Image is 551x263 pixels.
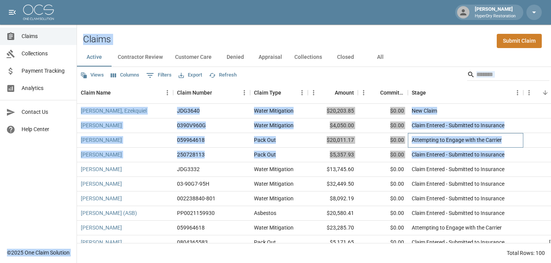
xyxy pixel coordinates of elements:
div: Water Mitigation [254,195,294,202]
div: Attempting to Engage with the Carrier [412,136,502,144]
button: Menu [308,87,319,98]
span: Contact Us [22,108,70,116]
div: $4,050.00 [308,118,358,133]
a: [PERSON_NAME] (ASB) [81,209,137,217]
div: Committed Amount [358,82,408,103]
div: Claim Number [177,82,212,103]
button: Menu [239,87,250,98]
div: 059964618 [177,136,205,144]
h2: Claims [83,34,111,45]
button: Customer Care [169,48,218,67]
button: Menu [523,87,535,98]
div: Claim Number [173,82,250,103]
button: Sort [324,87,335,98]
span: Payment Tracking [22,67,70,75]
div: 0390V960G [177,122,206,129]
div: $5,357.93 [308,148,358,162]
button: Menu [162,87,173,98]
div: $0.00 [358,133,408,148]
button: Sort [111,87,122,98]
div: Claim Entered - Submitted to Insurance [412,151,504,158]
div: Claim Type [254,82,281,103]
div: Stage [412,82,426,103]
button: Sort [212,87,223,98]
button: open drawer [5,5,20,20]
div: Pack Out [254,151,276,158]
div: Claim Entered - Submitted to Insurance [412,165,504,173]
p: HyperDry Restoration [475,13,516,20]
div: © 2025 One Claim Solution [7,249,70,256]
div: New Claim [412,107,437,115]
div: Pack Out [254,238,276,246]
div: Amount [335,82,354,103]
div: Claim Name [81,82,111,103]
div: Water Mitigation [254,224,294,231]
button: Contractor Review [112,48,169,67]
div: Claim Entered - Submitted to Insurance [412,195,504,202]
div: $0.00 [358,235,408,250]
div: $8,092.19 [308,191,358,206]
button: Menu [296,87,308,98]
div: $20,203.85 [308,104,358,118]
div: $0.00 [358,177,408,191]
div: Water Mitigation [254,165,294,173]
button: Denied [218,48,252,67]
div: Claim Entered - Submitted to Insurance [412,122,504,129]
div: $23,285.70 [308,221,358,235]
div: Amount [308,82,358,103]
a: [PERSON_NAME], Ezekquiel [81,107,147,115]
a: [PERSON_NAME] [81,151,122,158]
img: ocs-logo-white-transparent.png [23,5,54,20]
div: $20,580.41 [308,206,358,221]
button: Appraisal [252,48,288,67]
a: [PERSON_NAME] [81,165,122,173]
div: dynamic tabs [77,48,551,67]
div: Committed Amount [380,82,404,103]
div: $13,745.60 [308,162,358,177]
button: Sort [369,87,380,98]
div: $0.00 [358,191,408,206]
button: Closed [328,48,363,67]
button: Select columns [109,69,141,81]
div: 03-90G7-95H [177,180,209,188]
div: Attempting to Engage with the Carrier [412,224,502,231]
div: Pack Out [254,136,276,144]
button: Sort [540,87,551,98]
div: $0.00 [358,148,408,162]
button: All [363,48,397,67]
div: [PERSON_NAME] [472,5,519,19]
div: Stage [408,82,523,103]
button: Collections [288,48,328,67]
div: 002238840-801 [177,195,215,202]
div: $0.00 [358,118,408,133]
div: Total Rows: 100 [507,249,545,257]
div: JDG3640 [177,107,200,115]
button: Export [177,69,204,81]
div: 059964618 [177,224,205,231]
a: [PERSON_NAME] [81,122,122,129]
div: Claim Entered - Submitted to Insurance [412,238,504,246]
div: $20,011.17 [308,133,358,148]
div: $0.00 [358,221,408,235]
div: Claim Entered - Submitted to Insurance [412,180,504,188]
div: Claim Entered - Submitted to Insurance [412,209,504,217]
a: [PERSON_NAME] [81,195,122,202]
div: Search [467,68,549,82]
button: Menu [512,87,523,98]
a: [PERSON_NAME] [81,238,122,246]
div: Claim Name [77,82,173,103]
div: $32,449.50 [308,177,358,191]
span: Claims [22,32,70,40]
span: Analytics [22,84,70,92]
button: Sort [281,87,292,98]
div: $0.00 [358,206,408,221]
div: 250728113 [177,151,205,158]
span: Help Center [22,125,70,133]
div: Water Mitigation [254,180,294,188]
div: JDG3332 [177,165,200,173]
button: Refresh [207,69,239,81]
div: 0804365583 [177,238,208,246]
div: Water Mitigation [254,122,294,129]
div: Claim Type [250,82,308,103]
a: [PERSON_NAME] [81,224,122,231]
